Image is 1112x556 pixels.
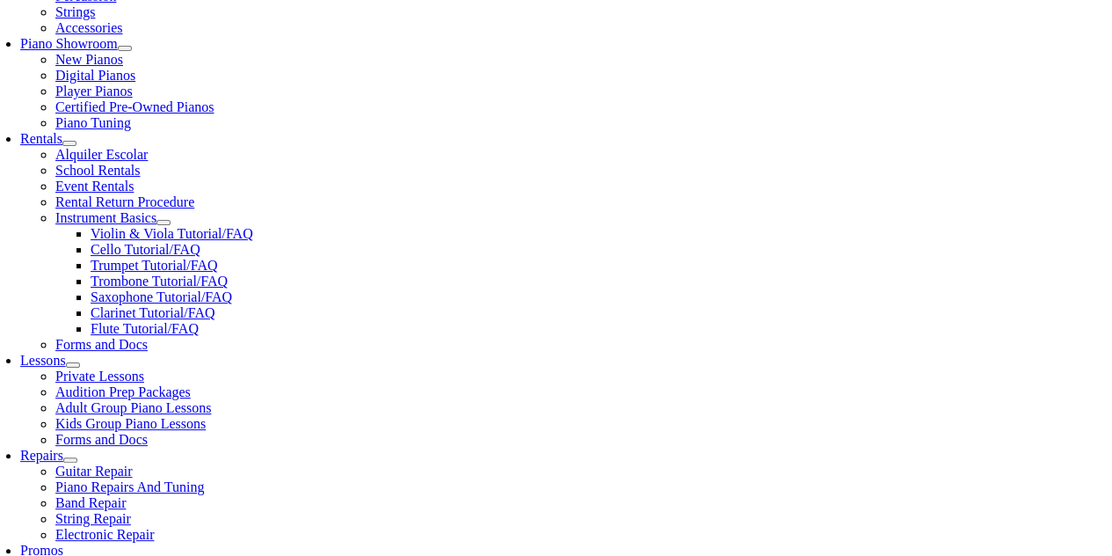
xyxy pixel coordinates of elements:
[55,84,133,99] a: Player Pianos
[55,464,133,479] a: Guitar Repair
[91,242,200,257] a: Cello Tutorial/FAQ
[55,479,204,494] a: Piano Repairs And Tuning
[20,36,118,51] a: Piano Showroom
[20,131,62,146] a: Rentals
[91,226,253,241] a: Violin & Viola Tutorial/FAQ
[55,68,135,83] a: Digital Pianos
[55,99,214,114] a: Certified Pre-Owned Pianos
[55,179,134,194] a: Event Rentals
[20,353,66,368] a: Lessons
[91,305,215,320] a: Clarinet Tutorial/FAQ
[91,321,199,336] a: Flute Tutorial/FAQ
[55,416,206,431] a: Kids Group Piano Lessons
[91,274,228,289] a: Trombone Tutorial/FAQ
[63,457,77,463] button: Open submenu of Repairs
[55,163,140,178] a: School Rentals
[55,337,148,352] a: Forms and Docs
[55,400,211,415] a: Adult Group Piano Lessons
[55,527,154,542] a: Electronic Repair
[55,194,194,209] a: Rental Return Procedure
[55,52,123,67] a: New Pianos
[156,220,171,225] button: Open submenu of Instrument Basics
[91,258,217,273] a: Trumpet Tutorial/FAQ
[55,511,131,526] a: String Repair
[55,4,95,19] a: Strings
[55,369,144,384] a: Private Lessons
[55,115,131,130] a: Piano Tuning
[62,141,76,146] button: Open submenu of Rentals
[55,384,191,399] a: Audition Prep Packages
[118,46,132,51] button: Open submenu of Piano Showroom
[55,432,148,447] a: Forms and Docs
[66,362,80,368] button: Open submenu of Lessons
[91,289,232,304] a: Saxophone Tutorial/FAQ
[55,210,156,225] a: Instrument Basics
[55,147,148,162] a: Alquiler Escolar
[20,448,63,463] a: Repairs
[55,20,122,35] a: Accessories
[55,495,126,510] a: Band Repair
